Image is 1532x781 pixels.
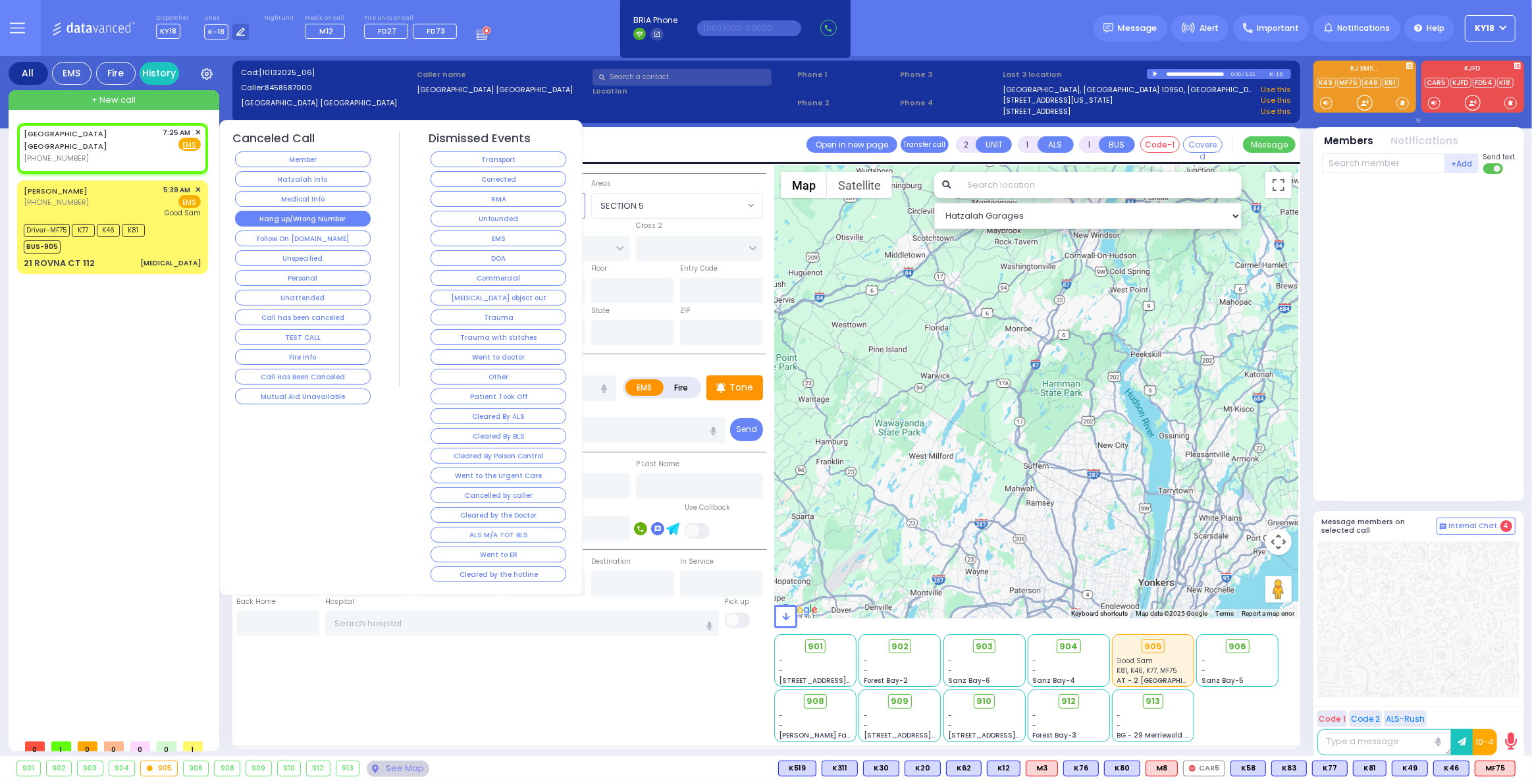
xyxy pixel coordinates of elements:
[319,26,333,36] span: M12
[1353,761,1387,776] div: K81
[891,640,909,653] span: 902
[431,250,566,266] button: DOA
[1059,640,1078,653] span: 904
[47,761,72,776] div: 902
[600,200,644,213] span: SECTION 5
[1140,136,1180,153] button: Code-1
[1261,84,1291,95] a: Use this
[235,369,371,385] button: Call Has Been Canceled
[901,136,949,153] button: Transfer call
[1230,761,1266,776] div: K58
[1230,67,1242,82] div: 0:00
[593,69,772,86] input: Search a contact
[104,741,124,751] span: 0
[1261,95,1291,106] a: Use this
[165,208,201,218] span: Good Sam
[591,556,631,567] label: Destination
[1242,67,1244,82] div: /
[806,136,897,153] a: Open in new page
[431,487,566,503] button: Cancelled by caller
[130,741,150,751] span: 0
[1146,761,1178,776] div: ALS KJ
[1440,524,1446,530] img: comment-alt.png
[1118,22,1157,35] span: Message
[1245,67,1257,82] div: 1:21
[1032,676,1075,686] span: Sanz Bay-4
[797,97,895,109] span: Phone 2
[1003,84,1257,95] a: [GEOGRAPHIC_DATA], [GEOGRAPHIC_DATA] 10950, [GEOGRAPHIC_DATA]
[864,720,868,730] span: -
[1117,656,1153,666] span: Good Sam
[1449,522,1498,531] span: Internal Chat
[246,761,271,776] div: 909
[1433,761,1469,776] div: K46
[1475,761,1516,776] div: ALS
[1473,729,1497,755] button: 10-4
[9,62,48,85] div: All
[235,290,371,306] button: Unattended
[1117,676,1215,686] span: AT - 2 [GEOGRAPHIC_DATA]
[1146,695,1161,708] span: 913
[195,184,201,196] span: ✕
[1465,15,1516,41] button: KY18
[417,84,588,95] label: [GEOGRAPHIC_DATA] [GEOGRAPHIC_DATA]
[779,730,857,740] span: [PERSON_NAME] Farm
[1063,761,1099,776] div: BLS
[51,741,71,751] span: 1
[235,270,371,286] button: Personal
[156,14,189,22] label: Dispatcher
[431,230,566,246] button: EMS
[235,329,371,345] button: TEST CALL
[778,601,821,618] a: Open this area in Google Maps (opens a new window)
[78,741,97,751] span: 0
[905,761,941,776] div: K20
[92,94,136,107] span: + New call
[305,14,349,22] label: Medic on call
[96,62,136,85] div: Fire
[779,711,783,720] span: -
[1183,136,1223,153] button: Covered
[1032,656,1036,666] span: -
[864,666,868,676] span: -
[178,195,201,208] span: EMS
[1257,22,1299,34] span: Important
[97,224,120,237] span: K46
[417,69,588,80] label: Caller name
[307,761,330,776] div: 912
[1475,22,1495,34] span: KY18
[1104,761,1140,776] div: K80
[1202,676,1244,686] span: Sanz Bay-5
[680,306,690,316] label: ZIP
[431,468,566,483] button: Went to the Urgent Care
[822,761,858,776] div: BLS
[1202,656,1205,666] span: -
[235,389,371,404] button: Mutual Aid Unavailable
[976,136,1012,153] button: UNIT
[636,221,662,231] label: Cross 2
[1265,529,1292,555] button: Map camera controls
[1142,639,1165,654] div: 905
[429,132,531,146] h4: Dismissed Events
[431,171,566,187] button: Corrected
[235,250,371,266] button: Unspecified
[948,656,952,666] span: -
[948,711,952,720] span: -
[235,310,371,325] button: Call has been canceled
[431,507,566,523] button: Cleared by the Doctor
[729,381,753,394] p: Tone
[235,151,371,167] button: Member
[779,656,783,666] span: -
[1146,761,1178,776] div: M8
[806,695,824,708] span: 908
[141,761,177,776] div: 905
[591,178,611,189] label: Areas
[1032,730,1076,740] span: Forest Bay-3
[378,26,396,36] span: FD27
[778,601,821,618] img: Google
[264,14,294,22] label: Night unit
[431,310,566,325] button: Trauma
[1271,761,1307,776] div: K83
[215,761,240,776] div: 908
[235,211,371,227] button: Hang up/Wrong Number
[697,20,801,36] input: (000)000-00000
